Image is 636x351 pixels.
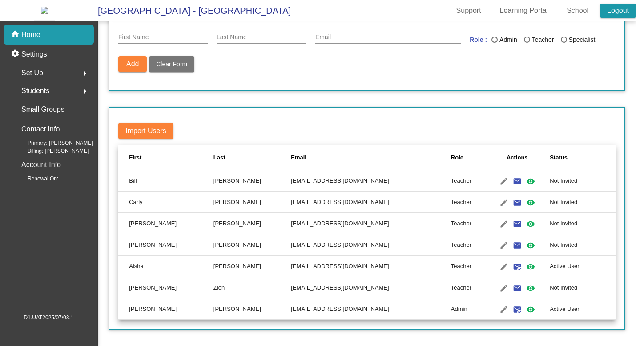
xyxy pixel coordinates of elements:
[451,213,484,234] td: Teacher
[315,34,461,41] input: E Mail
[550,298,616,320] td: Active User
[512,261,523,272] mat-icon: mark_email_read
[213,234,291,256] td: [PERSON_NAME]
[21,67,43,79] span: Set Up
[213,298,291,320] td: [PERSON_NAME]
[118,256,213,277] td: Aisha
[451,298,484,320] td: Admin
[125,127,166,135] span: Import Users
[451,277,484,298] td: Teacher
[525,197,536,208] mat-icon: visibility
[80,86,90,97] mat-icon: arrow_right
[213,170,291,192] td: [PERSON_NAME]
[491,35,602,47] mat-radio-group: Last Name
[129,153,213,162] div: First
[550,277,616,298] td: Not Invited
[550,213,616,234] td: Not Invited
[550,153,605,162] div: Status
[484,145,550,170] th: Actions
[13,147,89,155] span: Billing: [PERSON_NAME]
[470,35,487,47] mat-label: Role :
[291,298,451,320] td: [EMAIL_ADDRESS][DOMAIN_NAME]
[129,153,141,162] div: First
[512,176,523,187] mat-icon: email
[118,34,208,41] input: First Name
[451,234,484,256] td: Teacher
[118,56,147,72] button: Add
[118,170,213,192] td: Bill
[149,56,194,72] button: Clear Form
[451,153,463,162] div: Role
[550,153,568,162] div: Status
[512,197,523,208] mat-icon: email
[213,256,291,277] td: [PERSON_NAME]
[550,170,616,192] td: Not Invited
[213,213,291,234] td: [PERSON_NAME]
[126,60,139,68] span: Add
[118,277,213,298] td: [PERSON_NAME]
[499,240,509,251] mat-icon: edit
[525,176,536,187] mat-icon: visibility
[291,192,451,213] td: [EMAIL_ADDRESS][DOMAIN_NAME]
[512,219,523,229] mat-icon: email
[560,4,596,18] a: School
[291,153,451,162] div: Email
[291,213,451,234] td: [EMAIL_ADDRESS][DOMAIN_NAME]
[118,192,213,213] td: Carly
[600,4,636,18] a: Logout
[291,256,451,277] td: [EMAIL_ADDRESS][DOMAIN_NAME]
[156,61,187,68] span: Clear Form
[21,85,49,97] span: Students
[451,256,484,277] td: Teacher
[118,298,213,320] td: [PERSON_NAME]
[493,4,555,18] a: Learning Portal
[499,283,509,294] mat-icon: edit
[118,123,173,139] button: Import Users
[291,170,451,192] td: [EMAIL_ADDRESS][DOMAIN_NAME]
[499,304,509,315] mat-icon: edit
[550,256,616,277] td: Active User
[499,176,509,187] mat-icon: edit
[213,153,291,162] div: Last
[525,240,536,251] mat-icon: visibility
[567,35,596,45] div: Specialist
[291,153,306,162] div: Email
[512,240,523,251] mat-icon: email
[291,277,451,298] td: [EMAIL_ADDRESS][DOMAIN_NAME]
[21,159,61,171] p: Account Info
[118,213,213,234] td: [PERSON_NAME]
[499,219,509,229] mat-icon: edit
[291,234,451,256] td: [EMAIL_ADDRESS][DOMAIN_NAME]
[498,35,517,45] div: Admin
[512,283,523,294] mat-icon: email
[217,34,306,41] input: Last Name
[451,170,484,192] td: Teacher
[213,192,291,213] td: [PERSON_NAME]
[449,4,488,18] a: Support
[80,68,90,79] mat-icon: arrow_right
[499,261,509,272] mat-icon: edit
[525,261,536,272] mat-icon: visibility
[550,192,616,213] td: Not Invited
[21,29,40,40] p: Home
[21,49,47,60] p: Settings
[13,139,93,147] span: Primary: [PERSON_NAME]
[213,277,291,298] td: Zion
[21,103,64,116] p: Small Groups
[550,234,616,256] td: Not Invited
[118,234,213,256] td: [PERSON_NAME]
[512,304,523,315] mat-icon: mark_email_read
[451,192,484,213] td: Teacher
[525,219,536,229] mat-icon: visibility
[451,153,484,162] div: Role
[525,304,536,315] mat-icon: visibility
[499,197,509,208] mat-icon: edit
[89,4,291,18] span: [GEOGRAPHIC_DATA] - [GEOGRAPHIC_DATA]
[525,283,536,294] mat-icon: visibility
[213,153,225,162] div: Last
[11,29,21,40] mat-icon: home
[21,123,60,135] p: Contact Info
[13,175,58,183] span: Renewal On:
[530,35,554,45] div: Teacher
[11,49,21,60] mat-icon: settings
